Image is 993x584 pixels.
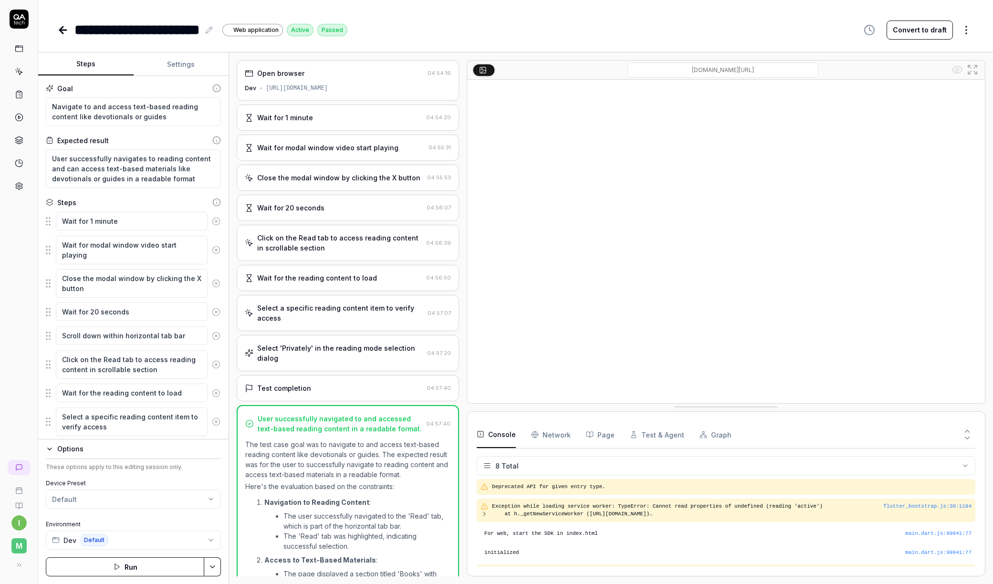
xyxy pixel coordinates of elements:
span: Web application [233,26,279,34]
div: Open browser [257,68,304,78]
div: Wait for the reading content to load [257,273,377,283]
button: Graph [700,421,732,448]
img: Screenshot [467,80,985,403]
button: Remove step [208,326,224,345]
button: Test & Agent [630,421,684,448]
button: Convert to draft [887,21,953,40]
button: Open in full screen [965,62,980,77]
div: Close the modal window by clicking the X button [257,173,420,183]
div: User successfully navigated to and accessed text-based reading content in a readable format. [258,414,422,434]
strong: Access to Text-Based Materials [264,556,376,564]
button: Options [46,443,221,455]
button: main.dart.js:99941:77 [905,530,972,538]
div: Steps [57,198,76,208]
div: [URL][DOMAIN_NAME] [266,84,328,93]
p: The test case goal was to navigate to and access text-based reading content like devotionals or g... [245,439,450,480]
a: Book a call with us [4,479,34,494]
button: Console [477,421,516,448]
time: 04:54:16 [428,70,451,76]
pre: Deprecated API for given entry type. [492,483,972,491]
div: Test completion [257,383,311,393]
button: Show all interative elements [950,62,965,77]
strong: Navigation to Reading Content [264,498,369,506]
pre: Exception while loading service worker: TypeError: Cannot read properties of undefined (reading '... [492,502,883,518]
button: Page [586,421,615,448]
div: Click on the Read tab to access reading content in scrollable section [257,233,422,253]
button: Remove step [208,274,224,293]
div: flutter_bootstrap.js : 30 : 1184 [883,502,972,511]
button: Run [46,557,204,576]
label: Device Preset [46,479,221,488]
time: 04:56:07 [427,204,451,211]
div: Dev [245,84,256,93]
button: Remove step [208,384,224,403]
div: Suggestions [46,302,221,322]
span: Dev [63,535,76,545]
time: 04:57:40 [426,420,450,427]
span: M [11,538,27,553]
time: 04:55:31 [429,144,451,151]
a: Documentation [4,494,34,510]
div: Default [52,494,77,504]
button: DevDefault [46,531,221,550]
label: Environment [46,520,221,529]
button: View version history [858,21,881,40]
div: Suggestions [46,211,221,231]
div: These options apply to this editing session only. [46,463,221,471]
button: Settings [134,53,229,76]
li: The user successfully navigated to the 'Read' tab, which is part of the horizontal tab bar. [283,511,450,531]
div: Suggestions [46,235,221,265]
button: Default [46,490,221,509]
p: : [264,497,450,507]
a: Web application [222,23,283,36]
time: 04:57:20 [427,350,451,356]
div: Goal [57,83,73,94]
p: Here's the evaluation based on the constraints: [245,481,450,491]
div: Expected result [57,136,109,146]
div: Wait for 20 seconds [257,203,324,213]
button: Remove step [208,212,224,231]
div: main.dart.js : 99941 : 77 [905,530,972,538]
time: 04:56:39 [426,240,451,246]
time: 04:54:20 [426,114,451,121]
button: Remove step [208,302,224,322]
div: Suggestions [46,269,221,298]
time: 04:57:07 [428,310,451,316]
button: Remove step [208,240,224,260]
div: Wait for 1 minute [257,113,313,123]
p: : [264,555,450,565]
button: Network [531,421,571,448]
button: Remove step [208,412,224,431]
button: Steps [38,53,134,76]
div: Wait for modal window video start playing [257,143,398,153]
div: Suggestions [46,350,221,379]
div: Suggestions [46,383,221,403]
button: i [11,515,27,531]
div: Select a specific reading content item to verify access [257,303,424,323]
pre: For web, start the SDK in index.html [484,530,972,538]
time: 04:56:50 [426,274,451,281]
a: New conversation [8,460,31,475]
time: 04:57:40 [427,385,451,391]
button: flutter_bootstrap.js:30:1184 [883,502,972,511]
time: 04:55:53 [427,174,451,181]
button: main.dart.js:99941:77 [905,549,972,557]
span: Default [80,534,108,546]
li: The 'Read' tab was highlighted, indicating successful selection. [283,531,450,551]
pre: initialized [484,549,972,557]
div: Suggestions [46,326,221,346]
button: M [4,531,34,555]
div: Suggestions [46,407,221,437]
button: Remove step [208,355,224,374]
div: Select 'Privately' in the reading mode selection dialog [257,343,423,363]
div: Options [57,443,221,455]
div: main.dart.js : 99941 : 77 [905,549,972,557]
div: Active [287,24,314,36]
div: Passed [317,24,347,36]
